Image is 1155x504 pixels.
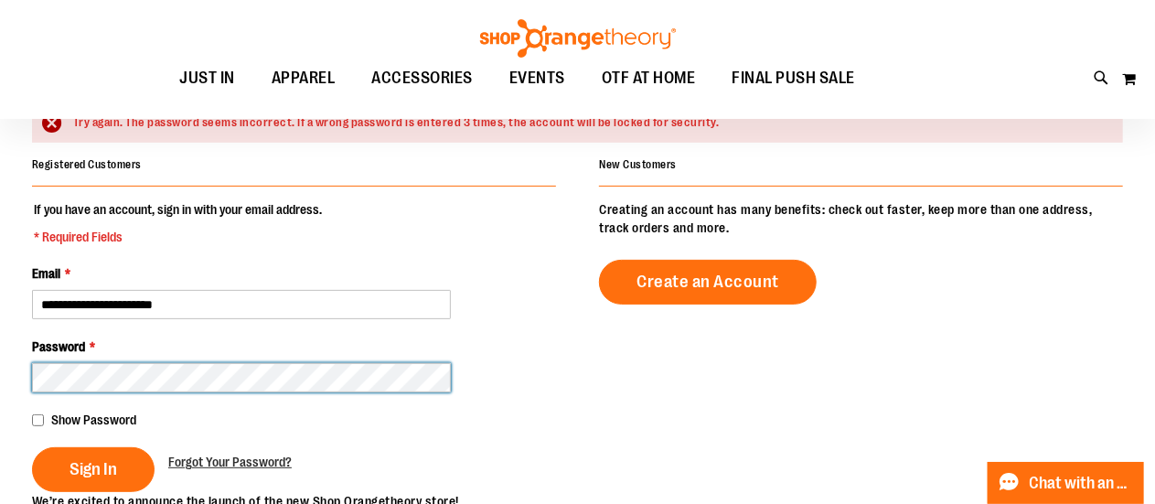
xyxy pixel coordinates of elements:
[179,58,235,99] span: JUST IN
[272,58,336,99] span: APPAREL
[713,58,873,100] a: FINAL PUSH SALE
[371,58,473,99] span: ACCESSORIES
[599,158,677,171] strong: New Customers
[73,114,1105,132] div: Try again. The password seems incorrect. If a wrong password is entered 3 times, the account will...
[32,266,60,281] span: Email
[988,462,1145,504] button: Chat with an Expert
[509,58,565,99] span: EVENTS
[583,58,714,100] a: OTF AT HOME
[602,58,696,99] span: OTF AT HOME
[32,447,155,492] button: Sign In
[168,453,292,471] a: Forgot Your Password?
[161,58,253,100] a: JUST IN
[32,339,85,354] span: Password
[32,200,324,246] legend: If you have an account, sign in with your email address.
[70,459,117,479] span: Sign In
[34,228,322,246] span: * Required Fields
[32,158,142,171] strong: Registered Customers
[168,455,292,469] span: Forgot Your Password?
[732,58,855,99] span: FINAL PUSH SALE
[491,58,583,100] a: EVENTS
[353,58,491,100] a: ACCESSORIES
[253,58,354,100] a: APPAREL
[599,260,817,305] a: Create an Account
[51,413,136,427] span: Show Password
[1030,475,1133,492] span: Chat with an Expert
[599,200,1123,237] p: Creating an account has many benefits: check out faster, keep more than one address, track orders...
[477,19,679,58] img: Shop Orangetheory
[636,272,779,292] span: Create an Account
